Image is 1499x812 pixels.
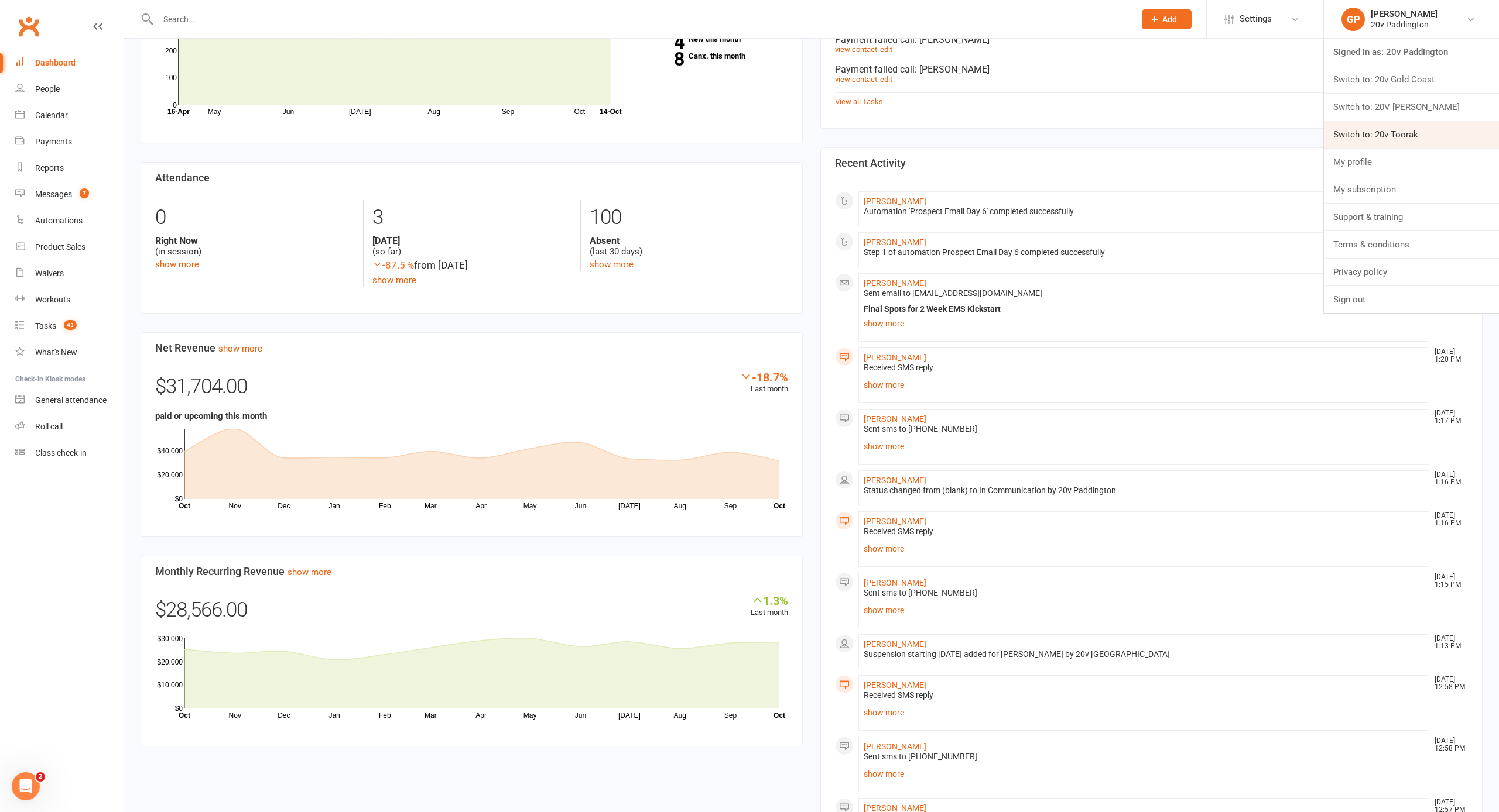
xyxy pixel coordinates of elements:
[12,772,40,800] iframe: Intercom live chat
[864,517,926,526] a: [PERSON_NAME]
[915,64,990,75] span: : [PERSON_NAME]
[1324,66,1499,93] a: Switch to: 20v Gold Coast
[643,33,684,51] strong: 4
[590,235,788,257] div: (last 30 days)
[864,486,1424,496] div: Status changed from (blank) to In Communication by 20v Paddington
[1324,94,1499,121] a: Switch to: 20V [PERSON_NAME]
[864,238,926,247] a: [PERSON_NAME]
[880,45,892,54] a: edit
[1341,8,1365,31] div: GP
[1324,231,1499,258] a: Terms & conditions
[15,155,124,181] a: Reports
[864,424,977,433] span: Sent sms to [PHONE_NUMBER]
[864,476,926,485] a: [PERSON_NAME]
[15,234,124,260] a: Product Sales
[864,602,1424,618] a: show more
[864,288,1042,298] span: Sent email to [EMAIL_ADDRESS][DOMAIN_NAME]
[590,200,788,235] div: 100
[864,207,1424,216] div: Automation 'Prospect Email Day 6' completed successfully
[15,260,124,287] a: Waivers
[35,163,64,173] div: Reports
[864,353,926,362] a: [PERSON_NAME]
[15,313,124,339] a: Tasks 43
[643,50,684,68] strong: 8
[740,370,788,383] div: -18.7%
[643,52,788,60] a: 8Canx. this month
[372,257,571,273] div: from [DATE]
[15,287,124,313] a: Workouts
[1429,573,1467,589] time: [DATE] 1:15 PM
[1429,471,1467,486] time: [DATE] 1:16 PM
[372,259,414,271] span: -87.5 %
[155,11,1127,27] input: Search...
[35,58,76,67] div: Dashboard
[1324,176,1499,203] a: My subscription
[1240,6,1272,32] span: Settings
[80,188,89,198] span: 7
[864,304,1424,314] div: Final Spots for 2 Week EMS Kickstart
[35,216,83,225] div: Automations
[35,269,64,278] div: Waivers
[1429,348,1467,363] time: [DATE] 1:20 PM
[864,680,926,690] a: [PERSON_NAME]
[155,200,354,235] div: 0
[864,315,1424,332] a: show more
[15,129,124,155] a: Payments
[835,64,1468,75] div: Payment failed call
[36,772,45,782] span: 2
[155,411,267,421] strong: paid or upcoming this month
[15,339,124,366] a: What's New
[155,370,788,409] div: $31,704.00
[1162,15,1177,24] span: Add
[864,247,1424,257] div: Step 1 of automation Prospect Email Day 6 completed successfully
[15,387,124,414] a: General attendance kiosk mode
[15,181,124,208] a: Messages 7
[35,242,85,252] div: Product Sales
[1371,9,1438,19] div: [PERSON_NAME]
[1371,19,1438,30] div: 20v Paddington
[35,347,77,357] div: What's New
[1429,410,1467,425] time: [DATE] 1:17 PM
[835,34,1468,45] div: Payment failed call
[864,197,926,206] a: [PERSON_NAME]
[35,111,68,120] div: Calendar
[155,235,354,246] strong: Right Now
[864,639,926,649] a: [PERSON_NAME]
[155,259,199,270] a: show more
[15,440,124,466] a: Class kiosk mode
[1324,39,1499,66] a: Signed in as: 20v Paddington
[835,97,883,106] a: View all Tasks
[15,76,124,102] a: People
[35,321,56,331] div: Tasks
[218,343,262,354] a: show more
[288,567,331,577] a: show more
[1324,204,1499,230] a: Support & training
[1429,737,1467,752] time: [DATE] 12:58 PM
[864,742,926,751] a: [PERSON_NAME]
[864,752,977,761] span: Sent sms to [PHONE_NUMBER]
[864,704,1424,721] a: show more
[155,594,788,632] div: $28,566.00
[155,566,788,577] h3: Monthly Recurring Revenue
[864,377,1424,393] a: show more
[35,395,107,405] div: General attendance
[864,527,1424,536] div: Received SMS reply
[835,157,1468,169] h3: Recent Activity
[372,200,571,235] div: 3
[880,75,892,84] a: edit
[1429,512,1467,527] time: [DATE] 1:16 PM
[15,414,124,440] a: Roll call
[864,766,1424,782] a: show more
[740,370,788,395] div: Last month
[864,363,1424,373] div: Received SMS reply
[1429,676,1467,691] time: [DATE] 12:58 PM
[155,172,788,184] h3: Attendance
[1429,635,1467,650] time: [DATE] 1:13 PM
[643,35,788,43] a: 4New this month
[35,295,70,304] div: Workouts
[35,137,72,146] div: Payments
[64,320,77,330] span: 43
[1324,149,1499,176] a: My profile
[915,34,990,45] span: : [PERSON_NAME]
[864,578,926,587] a: [PERSON_NAME]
